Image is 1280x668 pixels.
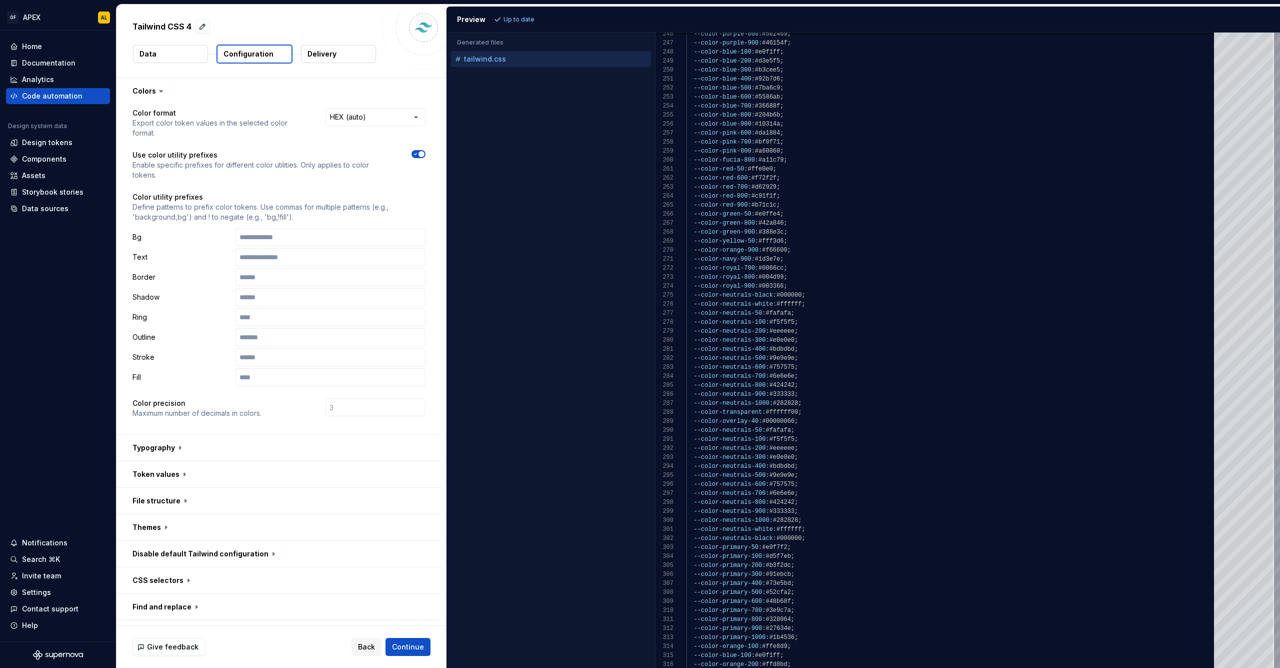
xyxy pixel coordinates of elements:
[132,21,191,33] p: Tailwind CSS 4
[754,112,779,119] span: #204b6b
[22,554,60,564] div: Search ⌘K
[769,472,794,479] span: #9e9e9e
[22,42,42,52] div: Home
[693,49,754,56] span: --color-blue-100:
[132,372,231,382] p: Fill
[655,84,673,93] div: 252
[776,535,801,542] span: #000000
[794,373,798,380] span: ;
[6,584,110,600] a: Settings
[6,568,110,584] a: Invite team
[762,40,787,47] span: #46154f
[794,508,798,515] span: ;
[132,202,425,222] p: Define patterns to prefix color tokens. Use commas for multiple patterns (e.g., 'background,bg') ...
[132,192,425,202] p: Color utility prefixes
[794,445,798,452] span: ;
[801,301,805,308] span: ;
[693,112,754,119] span: --color-blue-800:
[655,129,673,138] div: 257
[765,310,790,317] span: #fafafa
[22,204,68,214] div: Data sources
[2,7,114,28] button: OFAPEXAL
[693,211,754,218] span: --color-green-50:
[655,462,673,471] div: 294
[100,14,107,22] div: AL
[655,192,673,201] div: 264
[794,454,798,461] span: ;
[464,55,506,63] p: tailwind.css
[693,148,754,155] span: --color-pink-800:
[457,39,645,47] p: Generated files
[693,418,762,425] span: --color-overlay-40:
[754,58,779,65] span: #d3e5f5
[693,301,776,308] span: --color-neutrals-white:
[765,409,798,416] span: #ffffff00
[132,272,231,282] p: Border
[769,481,794,488] span: #757575
[693,166,747,173] span: --color-red-50:
[655,93,673,102] div: 253
[693,76,754,83] span: --color-blue-400:
[769,355,794,362] span: #9e9e9e
[7,12,19,24] div: OF
[22,538,67,548] div: Notifications
[769,463,794,470] span: #bdbdbd
[6,617,110,633] button: Help
[790,427,794,434] span: ;
[693,157,758,164] span: --color-fucia-800:
[693,445,769,452] span: --color-neutrals-200:
[23,13,40,23] div: APEX
[655,327,673,336] div: 279
[693,364,769,371] span: --color-neutrals-600:
[655,201,673,210] div: 265
[22,138,72,148] div: Design tokens
[132,232,231,242] p: Bg
[780,112,783,119] span: ;
[780,94,783,101] span: ;
[769,454,794,461] span: #e0e0e0
[780,121,783,128] span: ;
[655,291,673,300] div: 275
[655,273,673,282] div: 273
[655,363,673,372] div: 283
[769,436,794,443] span: #f5f5f5
[762,544,787,551] span: #e9f7f2
[762,247,787,254] span: #f66600
[132,398,261,408] p: Color precision
[693,544,762,551] span: --color-primary-50:
[772,166,776,173] span: ;
[132,638,205,656] button: Give feedback
[693,328,769,335] span: --color-neutrals-200:
[769,346,794,353] span: #bdbdbd
[693,463,769,470] span: --color-neutrals-400:
[794,391,798,398] span: ;
[6,601,110,617] button: Contact support
[801,535,805,542] span: ;
[794,436,798,443] span: ;
[655,57,673,66] div: 249
[655,399,673,408] div: 287
[754,211,779,218] span: #e0ffe4
[790,310,794,317] span: ;
[655,498,673,507] div: 298
[655,111,673,120] div: 255
[783,283,787,290] span: ;
[132,118,307,138] p: Export color token values in the selected color format.
[794,337,798,344] span: ;
[6,88,110,104] a: Code automation
[655,219,673,228] div: 267
[754,130,779,137] span: #da1884
[769,319,794,326] span: #f5f5f5
[655,174,673,183] div: 262
[655,255,673,264] div: 271
[798,400,801,407] span: ;
[655,138,673,147] div: 258
[776,292,801,299] span: #000000
[758,265,783,272] span: #0066cc
[693,490,769,497] span: --color-neutrals-700:
[655,210,673,219] div: 266
[769,490,794,497] span: #6e6e6e
[358,642,375,652] span: Back
[754,148,779,155] span: #a60860
[780,76,783,83] span: ;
